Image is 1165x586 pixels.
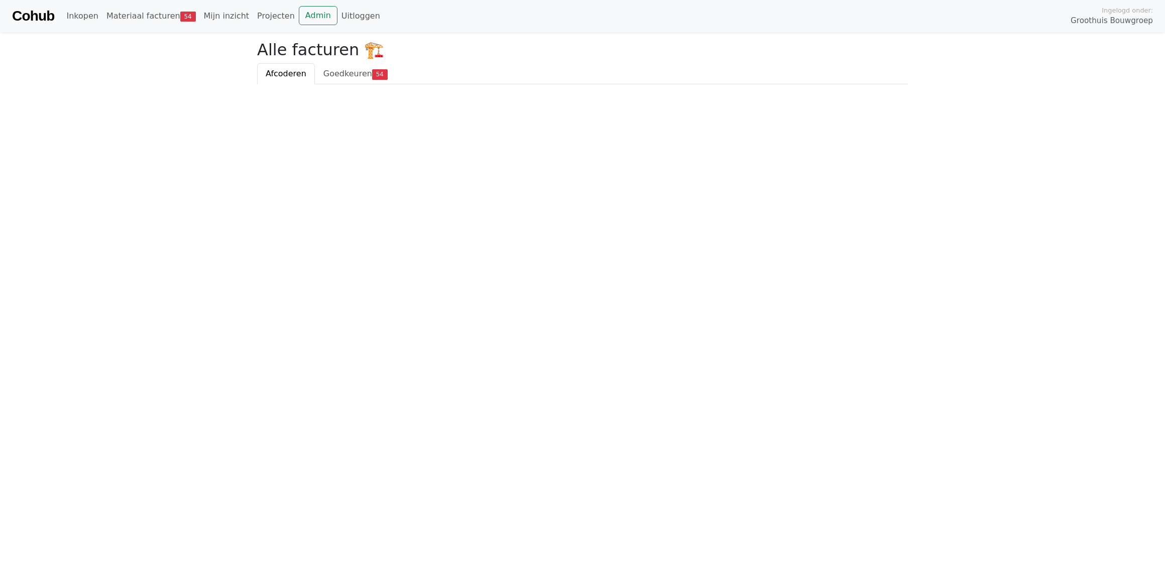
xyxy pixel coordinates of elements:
span: Goedkeuren [323,69,372,78]
a: Inkopen [62,6,102,26]
span: 54 [372,69,388,79]
a: Uitloggen [337,6,384,26]
a: Goedkeuren54 [315,63,396,84]
h2: Alle facturen 🏗️ [257,40,908,59]
a: Cohub [12,4,54,28]
span: Afcoderen [266,69,306,78]
a: Afcoderen [257,63,315,84]
a: Admin [299,6,337,25]
span: Ingelogd onder: [1102,6,1153,15]
span: Groothuis Bouwgroep [1071,15,1153,27]
a: Projecten [253,6,299,26]
a: Mijn inzicht [200,6,254,26]
span: 54 [180,12,196,22]
a: Materiaal facturen54 [102,6,200,26]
